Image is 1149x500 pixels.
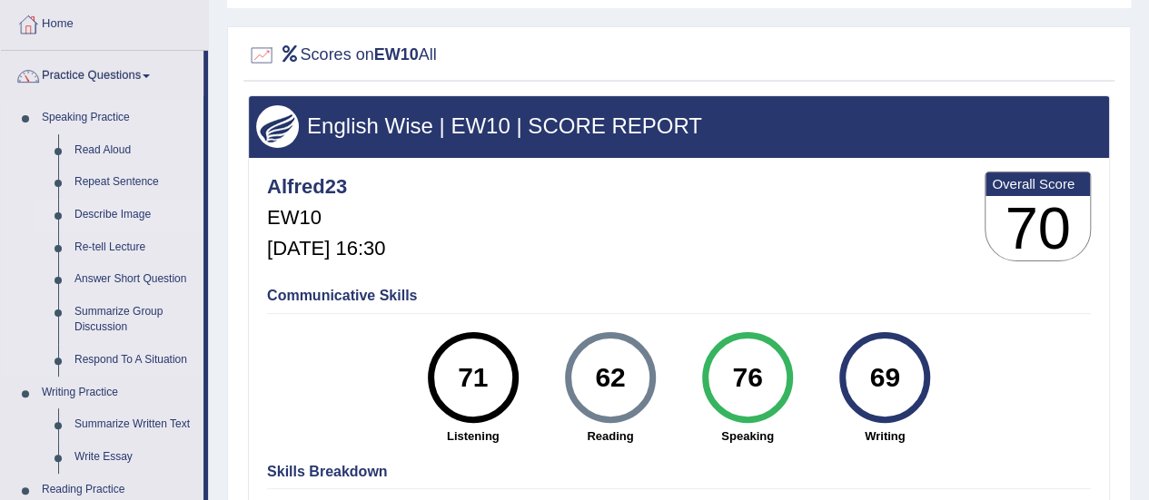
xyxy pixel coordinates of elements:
a: Write Essay [66,441,203,474]
a: Repeat Sentence [66,166,203,199]
b: EW10 [374,45,419,64]
div: 62 [577,339,643,416]
h4: Communicative Skills [267,288,1091,304]
a: Respond To A Situation [66,344,203,377]
div: 76 [714,339,780,416]
a: Read Aloud [66,134,203,167]
a: Writing Practice [34,377,203,409]
h5: [DATE] 16:30 [267,238,385,260]
a: Practice Questions [1,51,203,96]
strong: Listening [413,427,532,445]
strong: Speaking [688,427,807,445]
h4: Skills Breakdown [267,464,1091,480]
h5: EW10 [267,207,385,229]
a: Answer Short Question [66,263,203,296]
div: 69 [852,339,918,416]
a: Re-tell Lecture [66,231,203,264]
a: Summarize Written Text [66,408,203,441]
h3: English Wise | EW10 | SCORE REPORT [256,114,1102,138]
h4: Alfred23 [267,176,385,198]
a: Summarize Group Discussion [66,296,203,344]
a: Speaking Practice [34,102,203,134]
h3: 70 [986,196,1090,261]
div: 71 [440,339,506,416]
h2: Scores on All [248,42,437,69]
img: wings.png [256,105,299,148]
a: Describe Image [66,199,203,231]
strong: Reading [550,427,669,445]
b: Overall Score [992,176,1084,191]
strong: Writing [826,427,945,445]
